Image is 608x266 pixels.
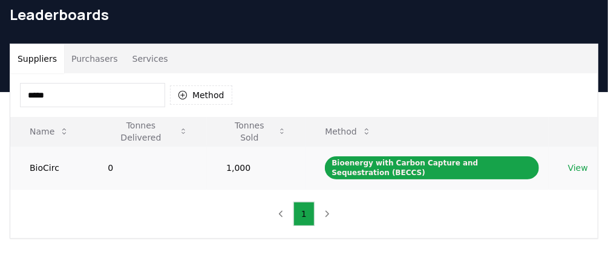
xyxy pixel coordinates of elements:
div: Bioenergy with Carbon Capture and Sequestration (BECCS) [325,156,538,179]
button: Suppliers [10,44,64,73]
button: Services [125,44,175,73]
button: Method [170,85,232,105]
td: BioCirc [10,146,88,189]
a: View [568,162,588,174]
button: Tonnes Sold [217,119,296,144]
button: Name [20,119,79,144]
h1: Leaderboards [10,5,598,24]
td: 1,000 [207,146,306,189]
button: Tonnes Delivered [98,119,197,144]
td: 0 [88,146,207,189]
button: Purchasers [64,44,125,73]
button: Method [315,119,381,144]
button: 1 [293,202,315,226]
